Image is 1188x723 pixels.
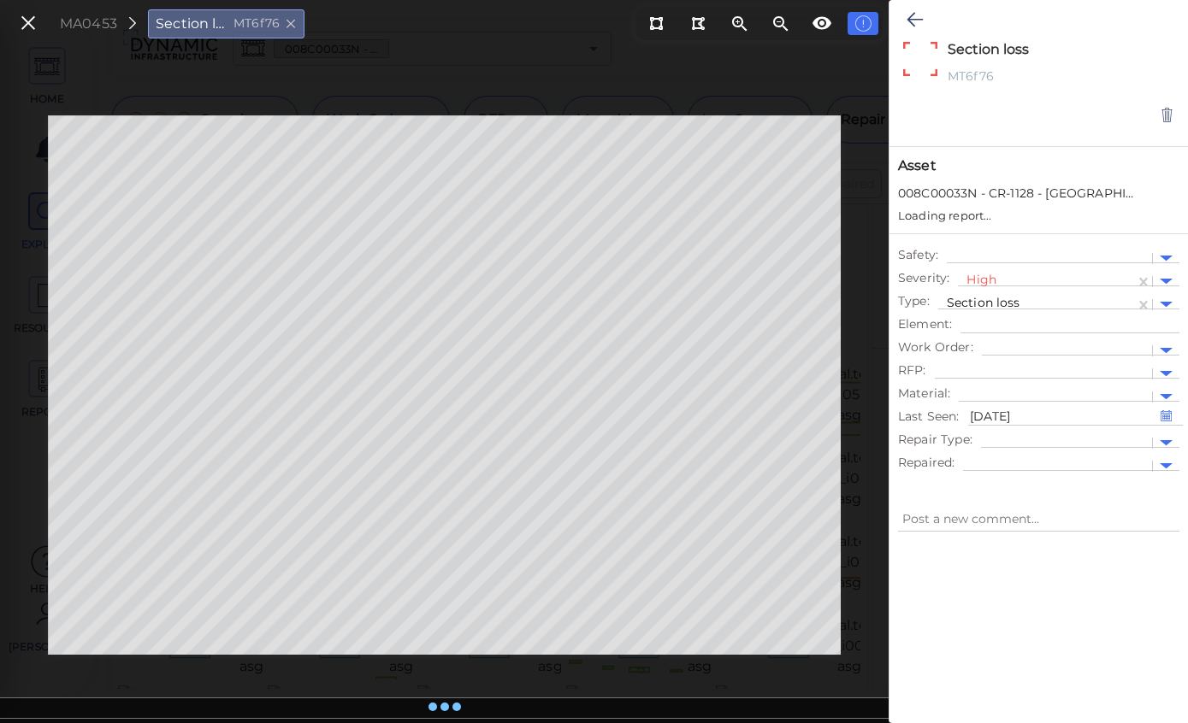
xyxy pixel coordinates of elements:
[898,315,952,333] span: Element :
[898,408,960,426] span: Last Seen :
[947,295,1020,310] span: Section loss
[898,385,950,403] span: Material :
[898,269,949,287] span: Severity :
[898,209,992,222] span: Loading report...
[898,246,938,264] span: Safety :
[898,361,926,379] span: RFP :
[898,338,973,356] span: Work Order :
[898,431,972,449] span: Repair Type :
[898,454,955,472] span: Repaired :
[943,68,1120,89] div: MT6f76
[898,185,1138,203] span: 008C00033N - CR-1128 - Salem Creek Road Over MCCOYS FORK
[966,272,996,287] span: High
[60,14,117,34] div: MA0453
[943,39,1120,61] textarea: Section loss
[233,15,280,32] span: MT6f76
[898,292,930,310] span: Type :
[156,14,228,34] span: Section loss
[1115,646,1175,710] iframe: Chat
[898,156,1179,176] span: Asset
